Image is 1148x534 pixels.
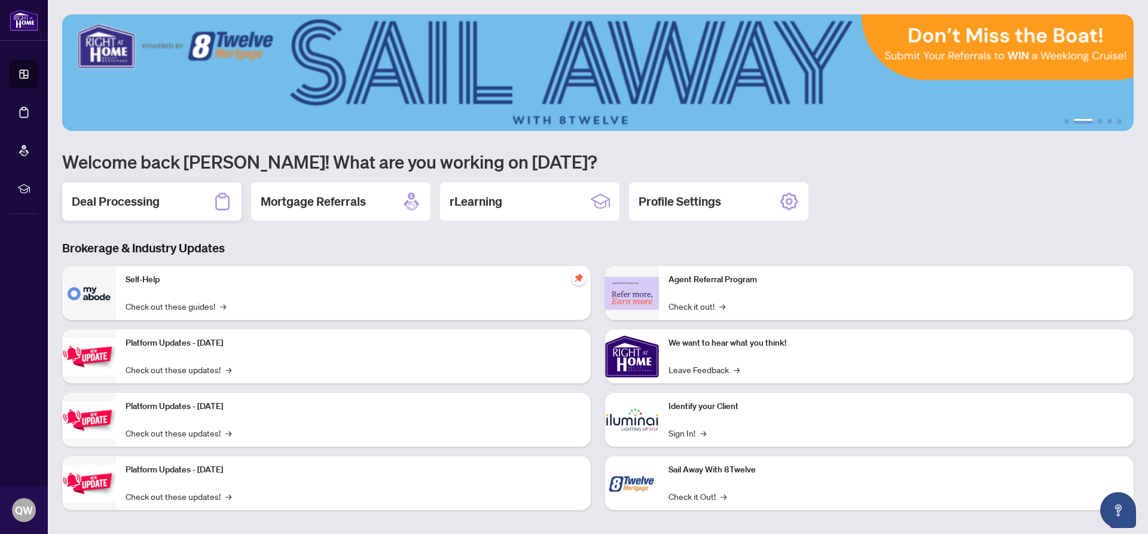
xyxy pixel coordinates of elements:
[1074,119,1093,124] button: 2
[72,193,160,210] h2: Deal Processing
[62,150,1134,173] h1: Welcome back [PERSON_NAME]! What are you working on [DATE]?
[126,337,581,350] p: Platform Updates - [DATE]
[668,400,1124,413] p: Identify your Client
[450,193,502,210] h2: rLearning
[668,300,725,313] a: Check it out!→
[220,300,226,313] span: →
[605,456,659,510] img: Sail Away With 8Twelve
[1064,119,1069,124] button: 1
[639,193,721,210] h2: Profile Settings
[668,337,1124,350] p: We want to hear what you think!
[605,329,659,383] img: We want to hear what you think!
[126,490,231,503] a: Check out these updates!→
[10,9,38,31] img: logo
[225,363,231,376] span: →
[668,363,740,376] a: Leave Feedback→
[1117,119,1122,124] button: 5
[126,273,581,286] p: Self-Help
[225,490,231,503] span: →
[62,14,1134,131] img: Slide 1
[1100,492,1136,528] button: Open asap
[62,338,116,376] img: Platform Updates - July 21, 2025
[126,426,231,440] a: Check out these updates!→
[572,271,586,285] span: pushpin
[668,426,706,440] a: Sign In!→
[734,363,740,376] span: →
[15,502,33,518] span: QW
[126,463,581,477] p: Platform Updates - [DATE]
[126,363,231,376] a: Check out these updates!→
[668,273,1124,286] p: Agent Referral Program
[700,426,706,440] span: →
[62,465,116,502] img: Platform Updates - June 23, 2025
[126,400,581,413] p: Platform Updates - [DATE]
[62,266,116,320] img: Self-Help
[719,300,725,313] span: →
[605,393,659,447] img: Identify your Client
[668,463,1124,477] p: Sail Away With 8Twelve
[126,300,226,313] a: Check out these guides!→
[1107,119,1112,124] button: 4
[261,193,366,210] h2: Mortgage Referrals
[605,277,659,310] img: Agent Referral Program
[1098,119,1103,124] button: 3
[668,490,726,503] a: Check it Out!→
[62,401,116,439] img: Platform Updates - July 8, 2025
[225,426,231,440] span: →
[720,490,726,503] span: →
[62,240,1134,257] h3: Brokerage & Industry Updates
